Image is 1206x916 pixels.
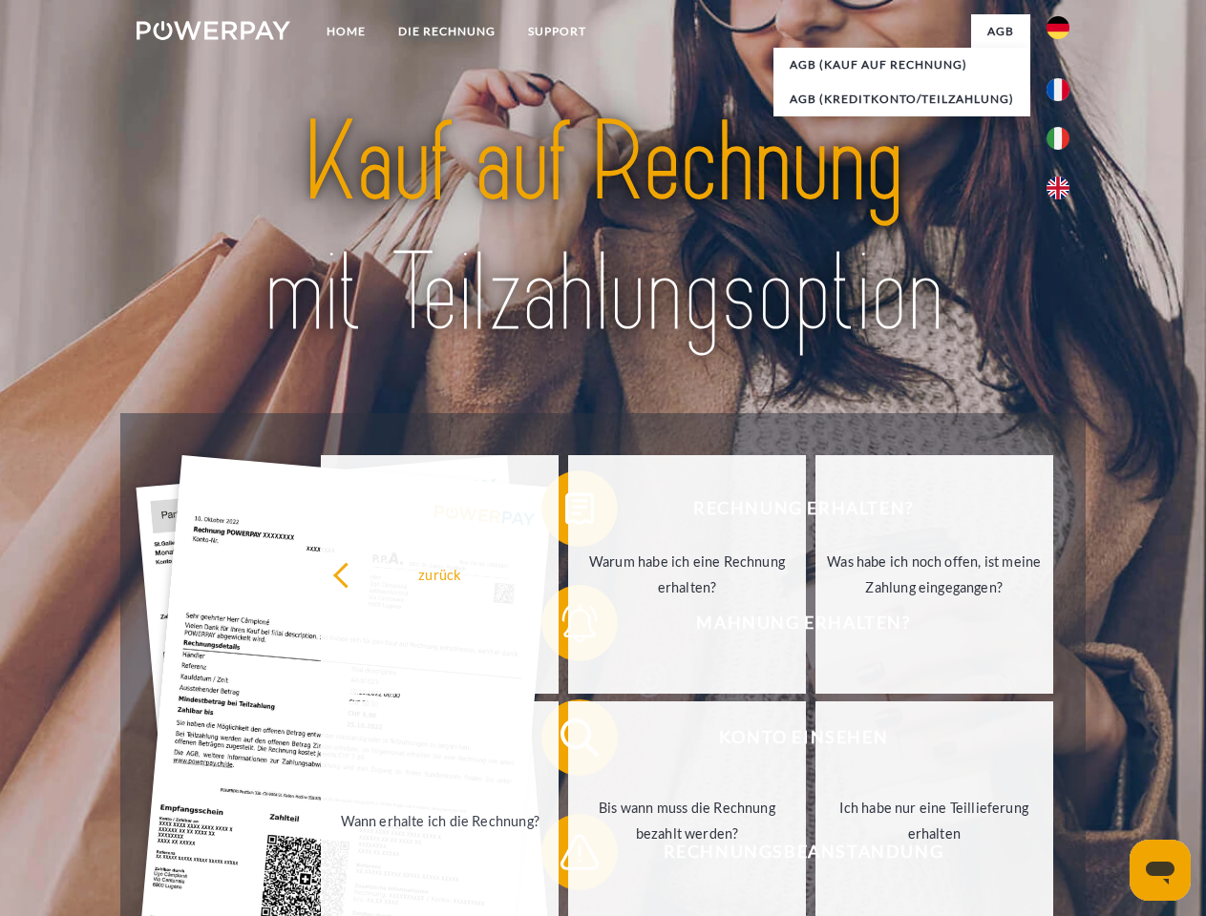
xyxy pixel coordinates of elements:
img: fr [1047,78,1069,101]
img: en [1047,177,1069,199]
a: AGB (Kreditkonto/Teilzahlung) [773,82,1030,116]
div: Bis wann muss die Rechnung bezahlt werden? [580,795,794,846]
a: DIE RECHNUNG [382,14,512,49]
img: it [1047,127,1069,150]
a: SUPPORT [512,14,603,49]
div: Warum habe ich eine Rechnung erhalten? [580,549,794,600]
div: Ich habe nur eine Teillieferung erhalten [827,795,1042,846]
img: title-powerpay_de.svg [182,92,1024,365]
img: de [1047,16,1069,39]
iframe: Schaltfläche zum Öffnen des Messaging-Fensters [1130,840,1191,901]
div: zurück [332,561,547,587]
a: agb [971,14,1030,49]
div: Was habe ich noch offen, ist meine Zahlung eingegangen? [827,549,1042,600]
a: AGB (Kauf auf Rechnung) [773,48,1030,82]
img: logo-powerpay-white.svg [137,21,290,40]
a: Was habe ich noch offen, ist meine Zahlung eingegangen? [815,455,1053,694]
div: Wann erhalte ich die Rechnung? [332,807,547,833]
a: Home [310,14,382,49]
